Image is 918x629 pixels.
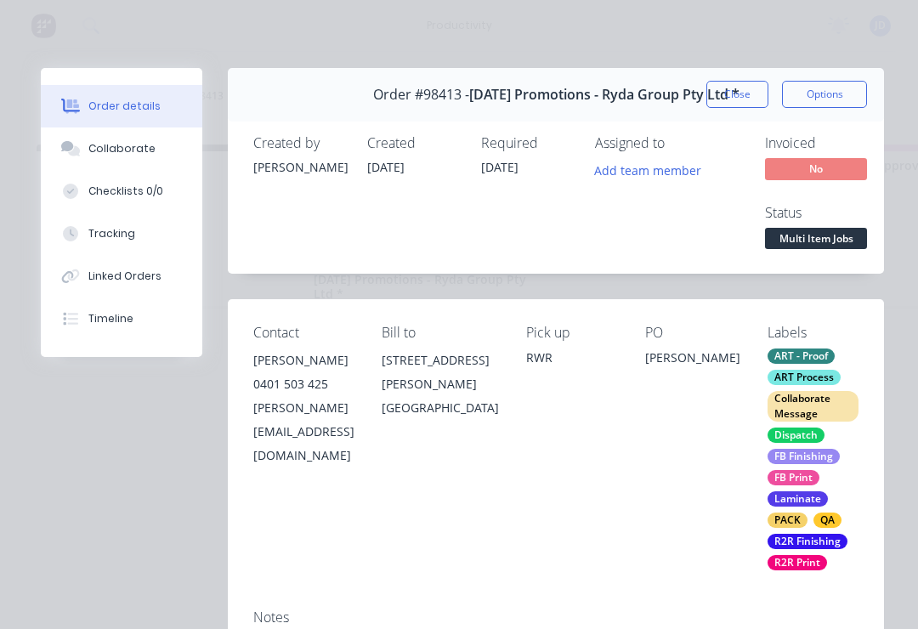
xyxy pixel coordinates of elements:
div: PO [645,325,740,341]
button: Linked Orders [41,255,202,297]
span: Multi Item Jobs [765,228,867,249]
button: Tracking [41,212,202,255]
div: Pick up [526,325,618,341]
div: Created by [253,135,347,151]
div: [PERSON_NAME] [253,158,347,176]
div: [STREET_ADDRESS][PERSON_NAME][GEOGRAPHIC_DATA] [382,348,499,420]
div: Tracking [88,226,135,241]
button: Options [782,81,867,108]
div: Contact [253,325,354,341]
button: Multi Item Jobs [765,228,867,253]
div: [PERSON_NAME] [645,348,740,372]
div: Notes [253,609,858,626]
div: ART Process [768,370,841,385]
div: Created [367,135,461,151]
div: PACK [768,513,807,528]
div: Timeline [88,311,133,326]
span: [DATE] [367,159,405,175]
div: [PERSON_NAME][EMAIL_ADDRESS][DOMAIN_NAME] [253,396,354,467]
span: [DATE] [481,159,518,175]
div: ART - Proof [768,348,835,364]
div: Status [765,205,892,221]
div: R2R Print [768,555,827,570]
div: Bill to [382,325,499,341]
div: Labels [768,325,859,341]
div: Laminate [768,491,828,507]
div: R2R Finishing [768,534,847,549]
div: Checklists 0/0 [88,184,163,199]
button: Collaborate [41,127,202,170]
div: Linked Orders [88,269,161,284]
div: [STREET_ADDRESS][PERSON_NAME] [382,348,499,396]
button: Add team member [586,158,711,181]
div: Collaborate Message [768,391,859,422]
span: Order #98413 - [373,87,469,103]
div: 0401 503 425 [253,372,354,396]
div: [PERSON_NAME]0401 503 425[PERSON_NAME][EMAIL_ADDRESS][DOMAIN_NAME] [253,348,354,467]
button: Checklists 0/0 [41,170,202,212]
div: [GEOGRAPHIC_DATA] [382,396,499,420]
div: [PERSON_NAME] [253,348,354,372]
div: FB Print [768,470,819,485]
button: Close [706,81,768,108]
span: No [765,158,867,179]
div: RWR [526,348,618,366]
div: Invoiced [765,135,892,151]
div: Required [481,135,575,151]
button: Order details [41,85,202,127]
div: Order details [88,99,161,114]
button: Add team member [595,158,711,181]
div: Dispatch [768,428,824,443]
div: Assigned to [595,135,765,151]
button: Timeline [41,297,202,340]
span: [DATE] Promotions - Ryda Group Pty Ltd * [469,87,739,103]
div: FB Finishing [768,449,840,464]
div: QA [813,513,841,528]
div: Collaborate [88,141,156,156]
